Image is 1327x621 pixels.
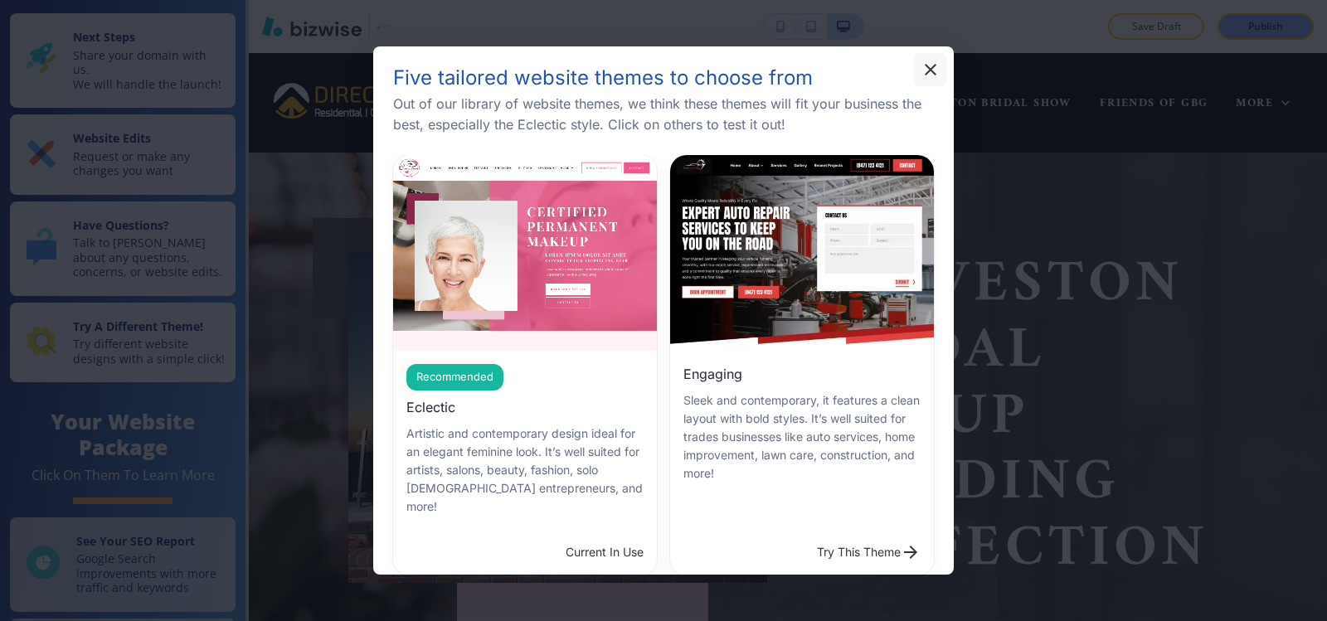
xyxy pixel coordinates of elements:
h6: Eclectic [406,397,455,418]
p: Sleek and contemporary, it features a clean layout with bold styles. It’s well suited for trades ... [683,391,921,483]
h6: Engaging [683,364,742,385]
p: Artistic and contemporary design ideal for an elegant feminine look. It’s well suited for artists... [406,425,644,516]
span: Recommended [406,369,503,386]
h5: Five tailored website themes to choose from [393,66,813,90]
h6: Out of our library of website themes, we think these themes will fit your business the best, espe... [393,94,934,135]
button: Engaging ThemeEngagingSleek and contemporary, it features a clean layout with bold styles. It’s w... [810,536,927,569]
